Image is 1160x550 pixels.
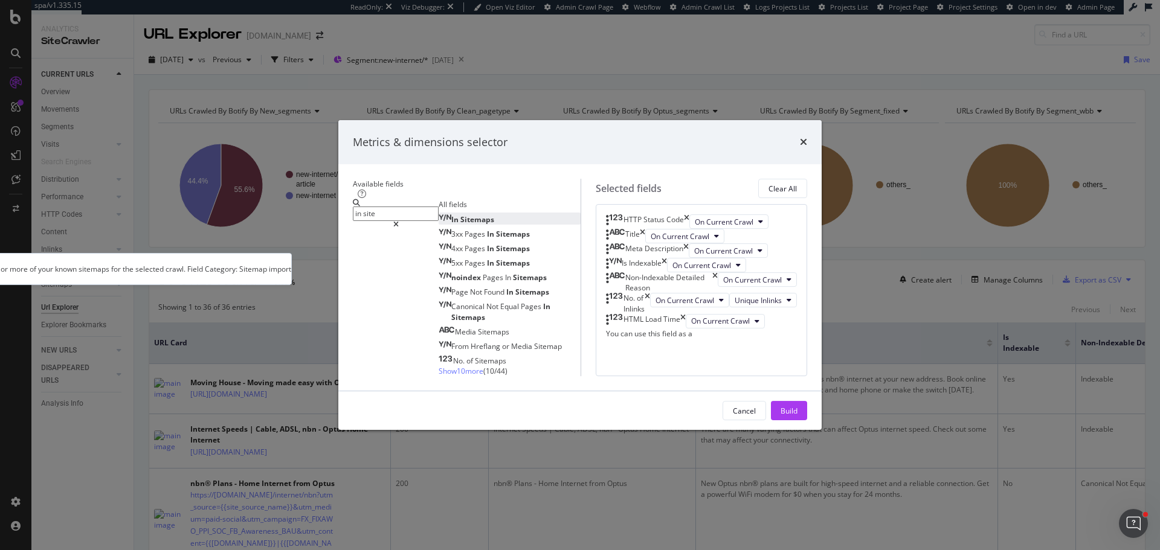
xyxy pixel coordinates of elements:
span: Unique Inlinks [735,295,782,305]
button: On Current Crawl [667,258,746,272]
span: In [487,243,496,254]
div: Is IndexabletimesOn Current Crawl [606,258,797,272]
div: times [640,229,645,243]
span: 3xx [451,229,465,239]
button: On Current Crawl [650,293,729,308]
span: On Current Crawl [723,275,782,285]
span: On Current Crawl [656,295,714,305]
div: times [683,243,689,258]
span: From [451,341,471,351]
div: You can use this field as a [606,328,797,339]
div: Is Indexable [622,258,662,272]
span: Sitemaps [496,243,530,254]
span: Media [511,341,534,351]
span: Canonical [451,302,486,312]
span: Equal [500,302,521,312]
span: In [451,214,460,225]
span: Media [455,327,478,337]
div: modal [338,120,822,430]
span: In [487,258,496,268]
span: ( 10 / 44 ) [483,366,507,376]
span: Pages [465,243,487,254]
span: Sitemaps [460,214,494,225]
span: Sitemaps [513,272,547,283]
iframe: Intercom live chat [1119,509,1148,538]
span: 5xx [451,258,465,268]
div: times [800,135,807,150]
span: In [506,287,515,297]
span: Pages [465,258,487,268]
span: Sitemaps [475,356,506,366]
span: In [487,229,496,239]
span: Pages [521,302,543,312]
span: Sitemaps [515,287,549,297]
span: Sitemaps [451,312,485,322]
div: HTTP Status Code [623,214,684,229]
div: HTML Load TimetimesOn Current Crawl [606,314,797,328]
span: On Current Crawl [651,231,709,241]
div: times [712,272,718,293]
span: Sitemaps [496,258,530,268]
span: 4xx [451,243,465,254]
span: noindex [451,272,483,283]
div: Meta Description [625,243,683,258]
span: Show 10 more [439,366,483,376]
div: Meta DescriptiontimesOn Current Crawl [606,243,797,258]
span: of [466,356,475,366]
span: Hreflang [471,341,502,351]
div: No. of Inlinks [623,293,645,314]
span: On Current Crawl [672,260,731,270]
div: Build [781,406,797,416]
span: On Current Crawl [694,246,753,256]
span: Pages [465,229,487,239]
button: Clear All [758,179,807,198]
span: Not [470,287,484,297]
div: times [645,293,650,314]
span: Pages [483,272,505,283]
button: On Current Crawl [689,214,768,229]
button: On Current Crawl [718,272,797,287]
span: Not [486,302,500,312]
div: All fields [439,200,581,210]
span: In [505,272,513,283]
div: Non-Indexable Detailed Reason [625,272,712,293]
span: Page [451,287,470,297]
div: Selected fields [596,182,662,196]
div: Metrics & dimensions selector [353,135,507,150]
div: Non-Indexable Detailed ReasontimesOn Current Crawl [606,272,797,293]
div: TitletimesOn Current Crawl [606,229,797,243]
button: Build [771,401,807,420]
button: On Current Crawl [689,243,768,258]
div: Available fields [353,179,581,189]
span: On Current Crawl [691,316,750,326]
button: On Current Crawl [686,314,765,328]
div: times [662,258,667,272]
div: HTML Load Time [623,314,680,328]
div: Cancel [733,406,756,416]
span: Sitemap [534,341,562,351]
span: Sitemaps [478,327,509,337]
span: or [502,341,511,351]
span: On Current Crawl [695,217,753,227]
span: Found [484,287,506,297]
div: times [684,214,689,229]
button: Unique Inlinks [729,293,797,308]
button: Cancel [723,401,766,420]
span: No. [453,356,466,366]
span: Sitemaps [496,229,530,239]
div: No. of InlinkstimesOn Current CrawlUnique Inlinks [606,293,797,314]
span: In [543,302,550,312]
input: Search by field name [353,207,439,221]
div: HTTP Status CodetimesOn Current Crawl [606,214,797,229]
div: times [680,314,686,328]
button: On Current Crawl [645,229,724,243]
div: Title [625,229,640,243]
div: Clear All [768,184,797,194]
